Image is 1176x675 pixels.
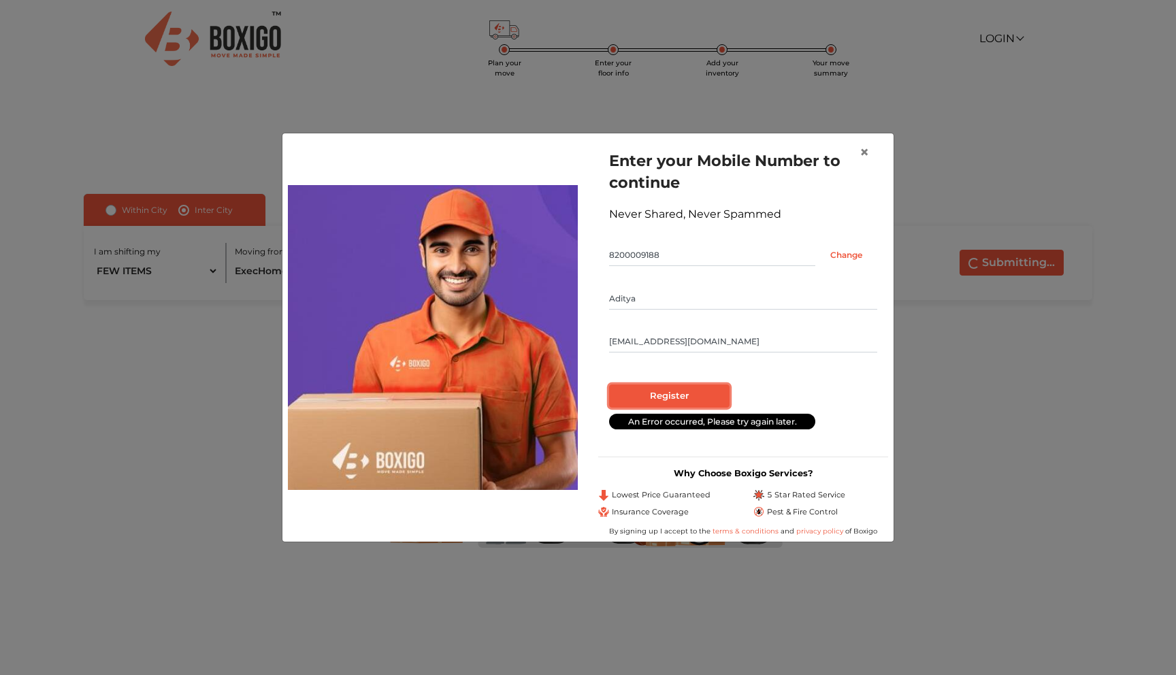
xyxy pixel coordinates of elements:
[288,185,578,490] img: relocation-img
[598,468,888,478] h3: Why Choose Boxigo Services?
[767,489,845,501] span: 5 Star Rated Service
[612,506,689,518] span: Insurance Coverage
[609,331,877,352] input: Email Id
[609,414,815,429] div: An Error occurred, Please try again later.
[713,527,781,536] a: terms & conditions
[767,506,838,518] span: Pest & Fire Control
[794,527,845,536] a: privacy policy
[609,384,730,408] input: Register
[612,489,710,501] span: Lowest Price Guaranteed
[609,206,877,223] div: Never Shared, Never Spammed
[598,526,888,536] div: By signing up I accept to the and of Boxigo
[849,133,880,171] button: Close
[815,244,877,266] input: Change
[609,244,815,266] input: Mobile No
[609,288,877,310] input: Your Name
[609,150,877,193] h1: Enter your Mobile Number to continue
[860,142,869,162] span: ×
